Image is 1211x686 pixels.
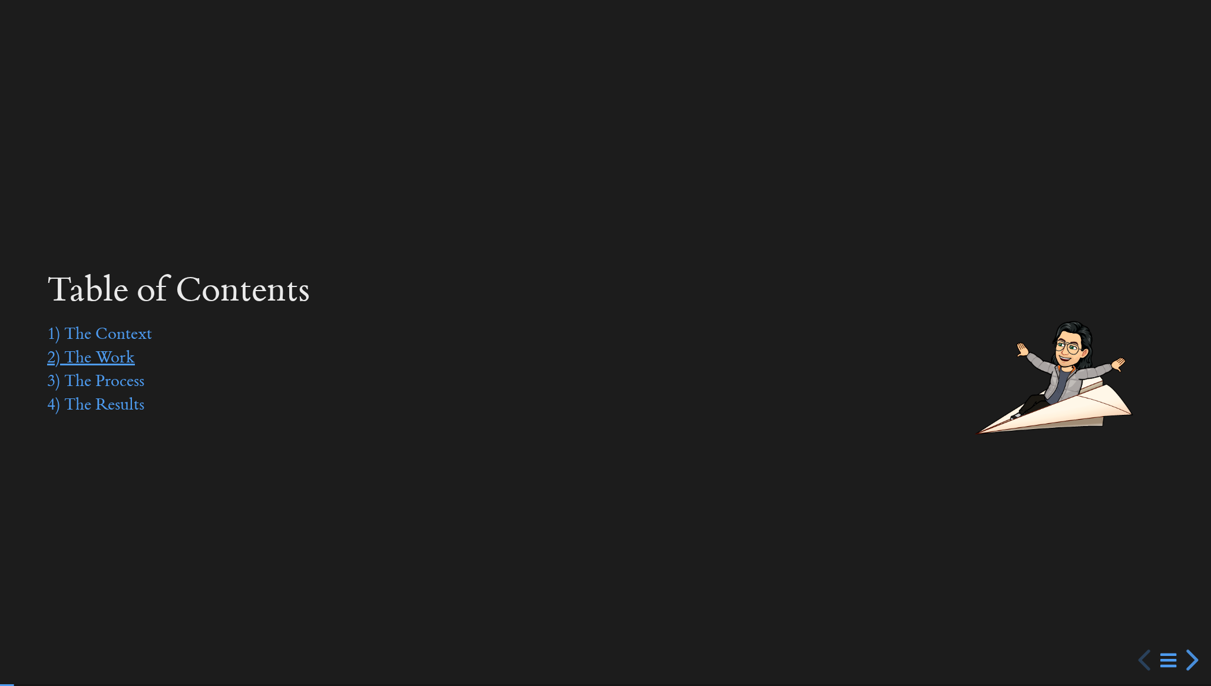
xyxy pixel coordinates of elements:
a: 3) The Process [47,374,144,391]
a: 2) The Work [47,350,135,368]
a: 1) The Context [47,326,152,344]
a: 4) The Results [47,397,144,415]
button: next slide [1180,649,1201,671]
button: previous slide [1136,649,1157,671]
